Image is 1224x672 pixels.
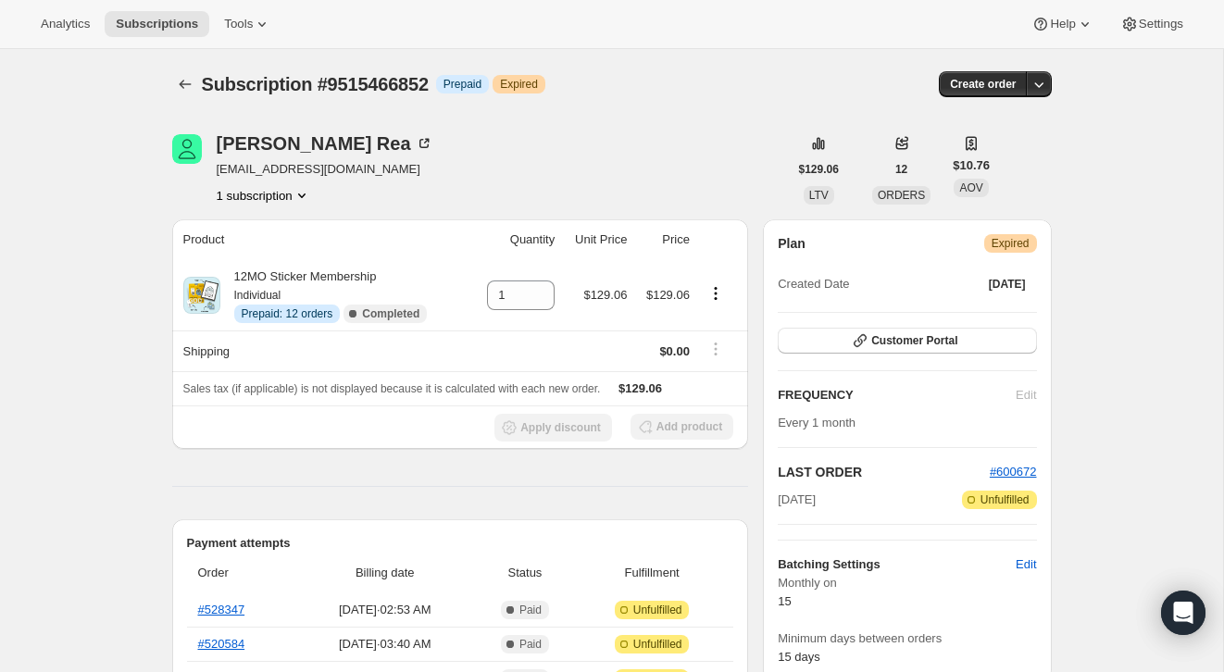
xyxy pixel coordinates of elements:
span: Subscription #9515466852 [202,74,429,94]
button: Create order [939,71,1027,97]
h6: Batching Settings [778,555,1016,574]
button: Subscriptions [105,11,209,37]
span: Created Date [778,275,849,293]
button: Subscriptions [172,71,198,97]
h2: Payment attempts [187,534,734,553]
span: Billing date [302,564,468,582]
a: #520584 [198,637,245,651]
span: ORDERS [878,189,925,202]
button: Customer Portal [778,328,1036,354]
span: Paid [519,603,542,617]
span: Expired [500,77,538,92]
button: Tools [213,11,282,37]
span: Unfulfilled [633,603,682,617]
span: Prepaid [443,77,481,92]
div: 12MO Sticker Membership [220,268,428,323]
span: Minimum days between orders [778,629,1036,648]
button: Settings [1109,11,1194,37]
button: Shipping actions [701,339,731,359]
div: Open Intercom Messenger [1161,591,1205,635]
span: Monthly on [778,574,1036,592]
span: Create order [950,77,1016,92]
th: Order [187,553,296,593]
span: Unfulfilled [633,637,682,652]
a: #528347 [198,603,245,616]
span: Every 1 month [778,416,856,429]
span: [DATE] · 03:40 AM [302,635,468,653]
span: [DATE] · 02:53 AM [302,601,468,619]
a: #600672 [990,465,1037,479]
span: Subscriptions [116,17,198,31]
span: Sales tax (if applicable) is not displayed because it is calculated with each new order. [183,382,601,395]
h2: LAST ORDER [778,463,990,481]
button: #600672 [990,463,1037,481]
span: 15 days [778,650,820,664]
span: Customer Portal [871,333,957,348]
button: Edit [1005,550,1047,579]
span: Analytics [41,17,90,31]
h2: Plan [778,234,806,253]
th: Price [632,219,695,260]
span: $129.06 [646,288,690,302]
span: Completed [362,306,419,321]
span: $0.00 [659,344,690,358]
span: LTV [809,189,829,202]
button: Product actions [701,283,731,304]
span: [DATE] [989,277,1026,292]
span: Tools [224,17,253,31]
span: Settings [1139,17,1183,31]
button: 12 [884,156,918,182]
th: Unit Price [560,219,632,260]
button: [DATE] [978,271,1037,297]
span: 15 [778,594,791,608]
button: Product actions [217,186,311,205]
h2: FREQUENCY [778,386,1016,404]
th: Product [172,219,470,260]
span: [EMAIL_ADDRESS][DOMAIN_NAME] [217,160,433,179]
button: Analytics [30,11,101,37]
span: $10.76 [953,156,990,175]
span: $129.06 [618,381,662,395]
th: Quantity [470,219,560,260]
img: product img [183,277,220,314]
span: 12 [895,162,907,177]
th: Shipping [172,330,470,371]
span: AOV [959,181,982,194]
small: Individual [234,289,281,302]
span: [DATE] [778,491,816,509]
div: [PERSON_NAME] Rea [217,134,433,153]
span: Edit [1016,555,1036,574]
span: Expired [992,236,1030,251]
span: Status [480,564,570,582]
span: Fulfillment [581,564,722,582]
span: $129.06 [799,162,839,177]
span: Prepaid: 12 orders [242,306,333,321]
span: Paid [519,637,542,652]
span: $129.06 [583,288,627,302]
span: Leah Rea [172,134,202,164]
button: Help [1020,11,1105,37]
button: $129.06 [788,156,850,182]
span: Unfulfilled [980,492,1030,507]
span: Help [1050,17,1075,31]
